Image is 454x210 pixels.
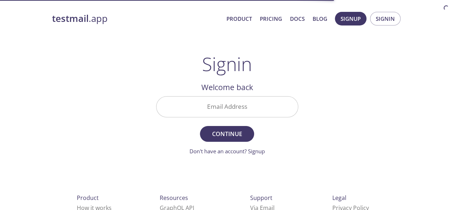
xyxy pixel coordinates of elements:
span: Legal [332,194,346,202]
span: Support [250,194,272,202]
strong: testmail [52,12,89,25]
h1: Signin [202,53,252,75]
span: Signup [341,14,361,23]
span: Product [77,194,99,202]
a: Product [226,14,252,23]
button: Signup [335,12,366,25]
h2: Welcome back [156,81,298,93]
a: Don't have an account? Signup [189,148,265,155]
a: testmail.app [52,13,221,25]
span: Signin [376,14,395,23]
a: Docs [290,14,305,23]
button: Signin [370,12,401,25]
a: Pricing [260,14,282,23]
span: Continue [208,129,246,139]
span: Resources [160,194,188,202]
button: Continue [200,126,254,142]
a: Blog [313,14,327,23]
